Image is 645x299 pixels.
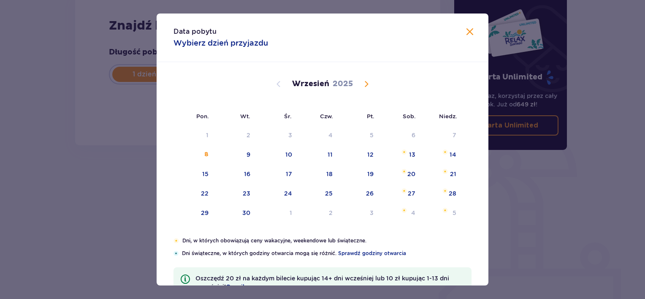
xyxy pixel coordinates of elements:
[288,131,292,139] div: 3
[292,79,329,89] p: Wrzesień
[379,126,421,145] td: Not available. sobota, 6 września 2025
[421,126,462,145] td: Not available. niedziela, 7 września 2025
[320,113,333,120] small: Czw.
[196,113,209,120] small: Pon.
[339,126,379,145] td: Not available. piątek, 5 września 2025
[240,113,250,120] small: Wt.
[412,131,415,139] div: 6
[370,131,374,139] div: 5
[173,27,217,36] p: Data pobytu
[367,113,374,120] small: Pt.
[256,126,298,145] td: Not available. środa, 3 września 2025
[157,62,488,237] div: Calendar
[173,126,214,145] td: Not available. poniedziałek, 1 września 2025
[284,113,292,120] small: Śr.
[173,38,268,48] p: Wybierz dzień przyjazdu
[333,79,353,89] p: 2025
[298,126,339,145] td: Not available. czwartek, 4 września 2025
[328,131,333,139] div: 4
[247,131,250,139] div: 2
[214,126,256,145] td: Not available. wtorek, 2 września 2025
[439,113,457,120] small: Niedz.
[403,113,416,120] small: Sob.
[206,131,209,139] div: 1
